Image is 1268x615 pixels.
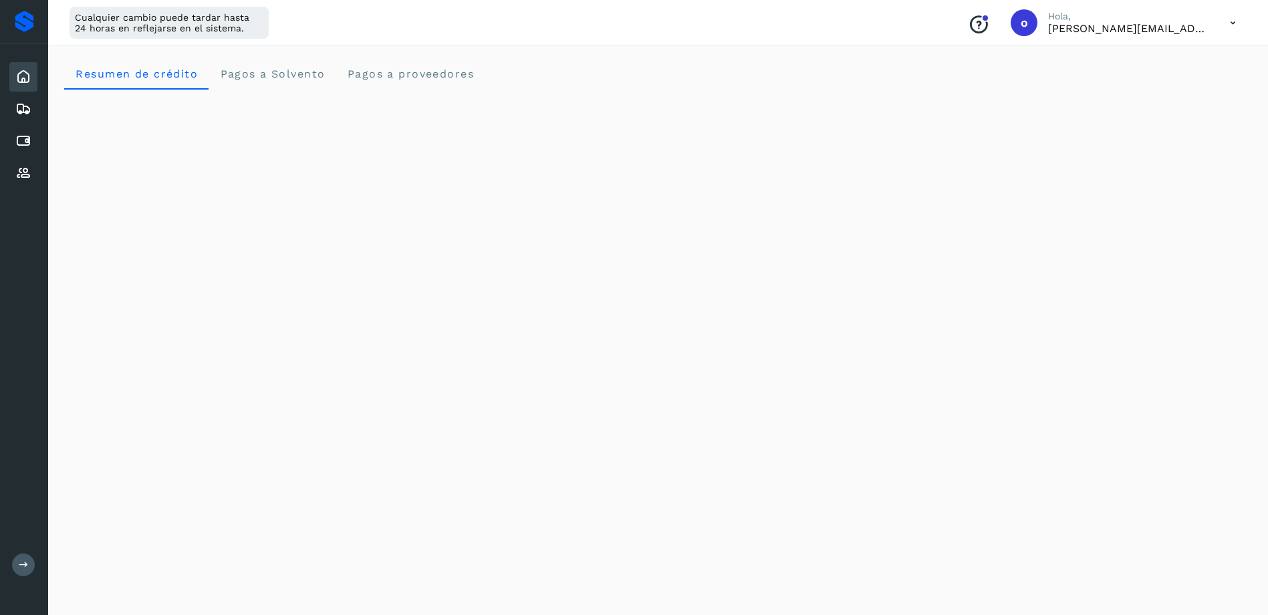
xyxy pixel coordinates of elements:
p: obed.perez@clcsolutions.com.mx [1048,22,1209,35]
div: Cuentas por pagar [9,126,37,156]
div: Embarques [9,94,37,124]
span: Pagos a proveedores [346,68,474,80]
div: Cualquier cambio puede tardar hasta 24 horas en reflejarse en el sistema. [70,7,269,39]
span: Pagos a Solvento [219,68,325,80]
div: Inicio [9,62,37,92]
p: Hola, [1048,11,1209,22]
div: Proveedores [9,158,37,188]
span: Resumen de crédito [75,68,198,80]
